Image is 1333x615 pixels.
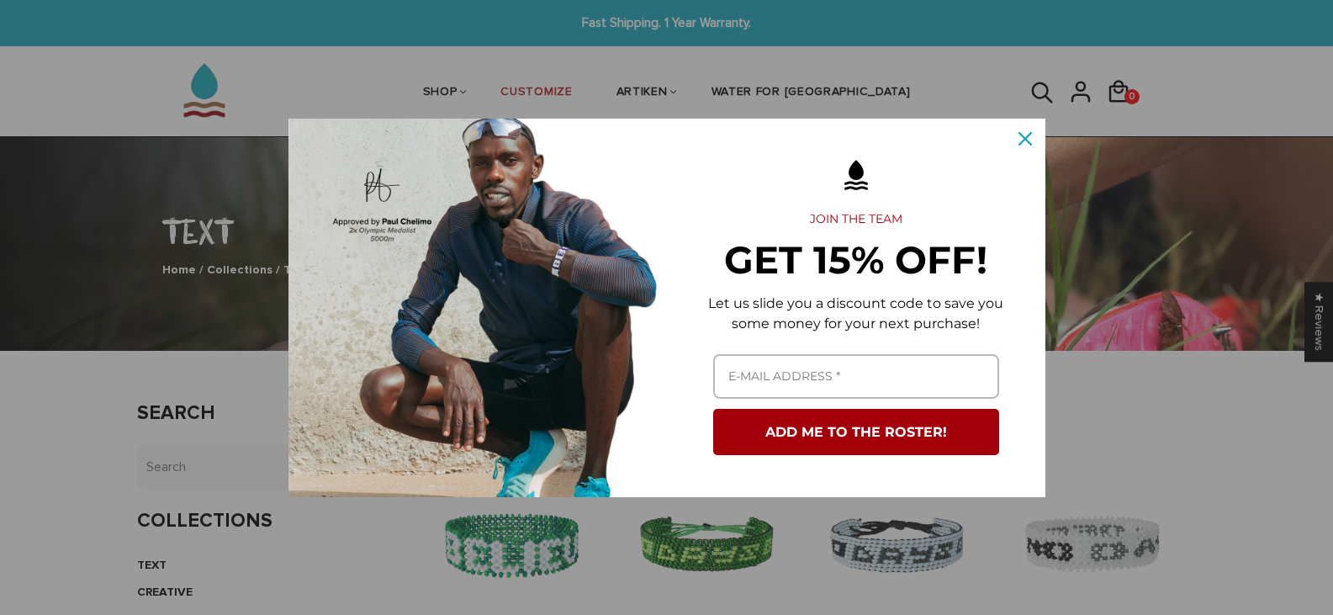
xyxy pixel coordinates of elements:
[1018,132,1032,146] svg: close icon
[713,354,999,399] input: Email field
[1005,119,1045,159] button: Close
[724,236,987,283] strong: GET 15% OFF!
[713,409,999,455] button: ADD ME TO THE ROSTER!
[694,294,1018,334] p: Let us slide you a discount code to save you some money for your next purchase!
[694,212,1018,227] h2: JOIN THE TEAM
